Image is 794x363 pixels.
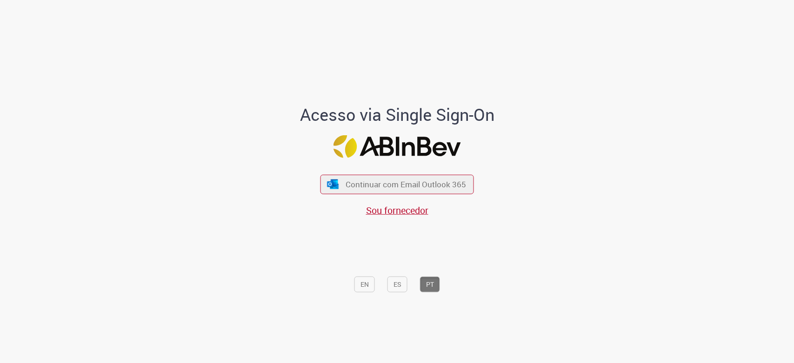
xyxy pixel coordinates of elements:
button: ES [387,276,407,292]
img: ícone Azure/Microsoft 360 [326,179,339,189]
h1: Acesso via Single Sign-On [268,106,526,124]
button: PT [420,276,440,292]
button: EN [354,276,375,292]
button: ícone Azure/Microsoft 360 Continuar com Email Outlook 365 [320,175,474,194]
img: Logo ABInBev [334,135,461,158]
span: Continuar com Email Outlook 365 [346,179,466,190]
a: Sou fornecedor [366,204,428,216]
